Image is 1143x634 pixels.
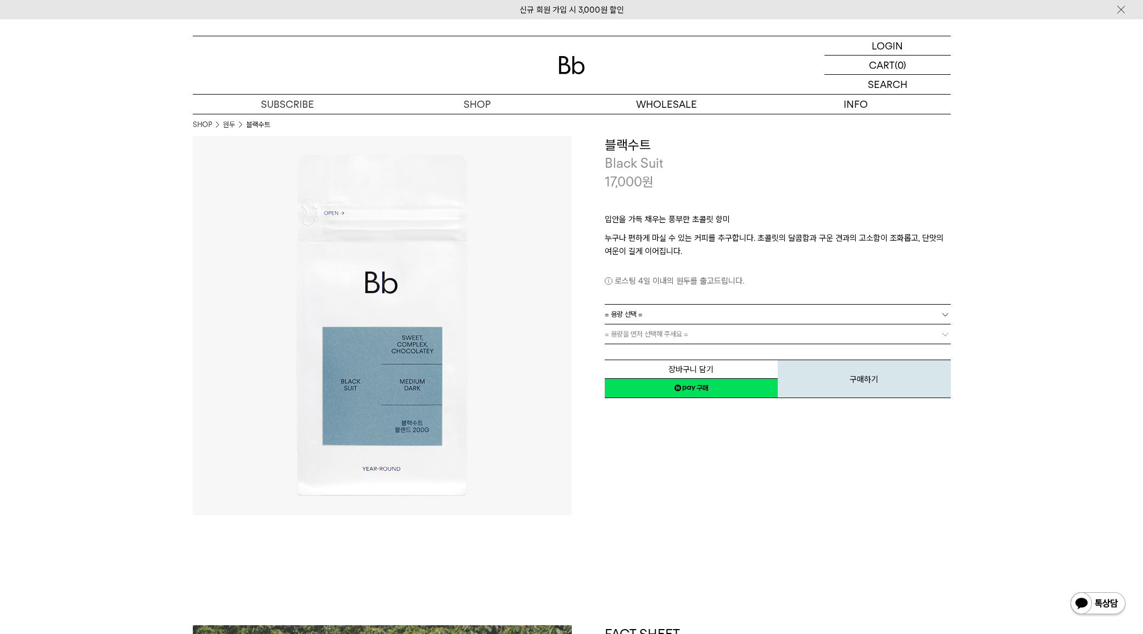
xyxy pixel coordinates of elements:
button: 장바구니 담기 [605,360,778,379]
p: CART [869,56,895,74]
img: 카카오톡 채널 1:1 채팅 버튼 [1069,591,1127,618]
p: 로스팅 4일 이내의 원두를 출고드립니다. [605,274,951,288]
a: 원두 [223,119,235,130]
p: SEARCH [868,75,907,94]
li: 블랙수트 [246,119,270,130]
p: Black Suit [605,154,951,173]
a: LOGIN [824,36,951,56]
p: 누구나 편하게 마실 수 있는 커피를 추구합니다. 초콜릿의 달콤함과 구운 견과의 고소함이 조화롭고, 단맛의 여운이 길게 이어집니다. [605,231,951,258]
p: INFO [761,95,951,114]
a: CART (0) [824,56,951,75]
a: SUBSCRIBE [193,95,382,114]
p: 입안을 가득 채우는 풍부한 초콜릿 향미 [605,213,951,231]
img: 블랙수트 [193,136,572,515]
p: LOGIN [872,36,903,55]
img: 로고 [559,56,585,74]
p: 17,000 [605,173,654,191]
a: SHOP [193,119,212,130]
button: 구매하기 [778,360,951,398]
p: WHOLESALE [572,95,761,114]
h3: 블랙수트 [605,136,951,155]
a: 신규 회원 가입 시 3,000원 할인 [520,5,624,15]
span: = 용량 선택 = [605,305,643,324]
span: = 용량을 먼저 선택해 주세요 = [605,324,688,344]
a: SHOP [382,95,572,114]
span: 원 [642,174,654,190]
p: (0) [895,56,906,74]
a: 새창 [605,378,778,398]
